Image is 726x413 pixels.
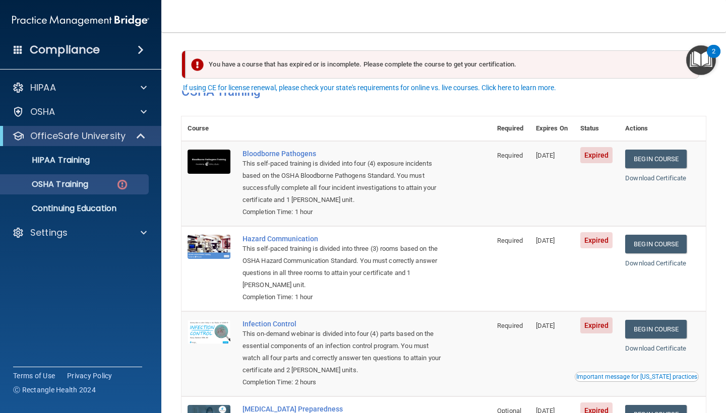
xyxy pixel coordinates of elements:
[243,405,441,413] a: [MEDICAL_DATA] Preparedness
[575,372,699,382] button: Read this if you are a dental practitioner in the state of CA
[13,371,55,381] a: Terms of Use
[243,150,441,158] a: Bloodborne Pathogens
[243,328,441,376] div: This on-demand webinar is divided into four (4) parts based on the essential components of an inf...
[536,152,555,159] span: [DATE]
[186,50,699,79] div: You have a course that has expired or is incomplete. Please complete the course to get your certi...
[243,320,441,328] a: Infection Control
[580,317,613,333] span: Expired
[12,82,147,94] a: HIPAA
[243,376,441,388] div: Completion Time: 2 hours
[625,345,686,352] a: Download Certificate
[12,227,147,239] a: Settings
[625,150,687,168] a: Begin Course
[619,116,706,141] th: Actions
[30,227,68,239] p: Settings
[30,130,126,142] p: OfficeSafe University
[243,206,441,218] div: Completion Time: 1 hour
[30,106,55,118] p: OSHA
[181,85,706,99] h4: OSHA Training
[497,152,523,159] span: Required
[13,385,96,395] span: Ⓒ Rectangle Health 2024
[7,155,90,165] p: HIPAA Training
[181,83,558,93] button: If using CE for license renewal, please check your state's requirements for online vs. live cours...
[243,235,441,243] a: Hazard Communication
[12,11,149,31] img: PMB logo
[536,322,555,329] span: [DATE]
[686,45,716,75] button: Open Resource Center, 2 new notifications
[574,116,620,141] th: Status
[625,235,687,253] a: Begin Course
[191,58,204,71] img: exclamation-circle-solid-danger.72ef9ffc.png
[183,84,556,91] div: If using CE for license renewal, please check your state's requirements for online vs. live cours...
[491,116,530,141] th: Required
[7,203,144,214] p: Continuing Education
[536,237,555,244] span: [DATE]
[243,291,441,303] div: Completion Time: 1 hour
[712,51,715,64] div: 2
[625,259,686,267] a: Download Certificate
[625,174,686,182] a: Download Certificate
[497,322,523,329] span: Required
[12,130,146,142] a: OfficeSafe University
[67,371,112,381] a: Privacy Policy
[576,374,697,380] div: Important message for [US_STATE] practices
[497,237,523,244] span: Required
[30,43,100,57] h4: Compliance
[30,82,56,94] p: HIPAA
[7,179,88,189] p: OSHA Training
[243,243,441,291] div: This self-paced training is divided into three (3) rooms based on the OSHA Hazard Communication S...
[243,158,441,206] div: This self-paced training is divided into four (4) exposure incidents based on the OSHA Bloodborne...
[116,178,129,191] img: danger-circle.6113f641.png
[580,147,613,163] span: Expired
[181,116,236,141] th: Course
[530,116,574,141] th: Expires On
[580,232,613,248] span: Expired
[625,320,687,338] a: Begin Course
[12,106,147,118] a: OSHA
